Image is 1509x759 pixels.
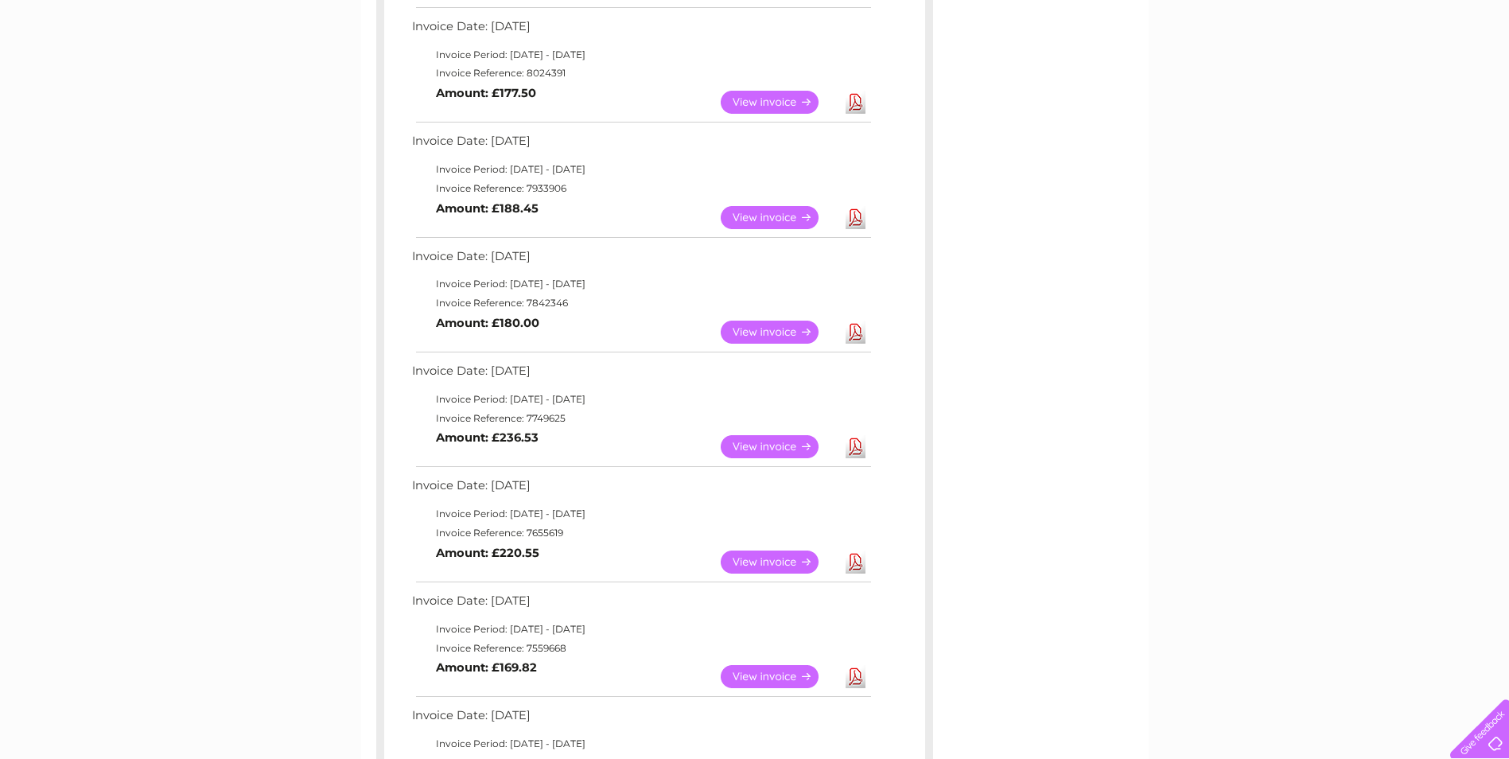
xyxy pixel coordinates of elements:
[721,665,838,688] a: View
[408,705,873,734] td: Invoice Date: [DATE]
[436,316,539,330] b: Amount: £180.00
[846,206,865,229] a: Download
[408,16,873,45] td: Invoice Date: [DATE]
[408,246,873,275] td: Invoice Date: [DATE]
[379,9,1131,77] div: Clear Business is a trading name of Verastar Limited (registered in [GEOGRAPHIC_DATA] No. 3667643...
[408,639,873,658] td: Invoice Reference: 7559668
[721,551,838,574] a: View
[408,409,873,428] td: Invoice Reference: 7749625
[1456,68,1494,80] a: Log out
[846,321,865,344] a: Download
[408,179,873,198] td: Invoice Reference: 7933906
[436,201,539,216] b: Amount: £188.45
[1371,68,1394,80] a: Blog
[1403,68,1442,80] a: Contact
[408,590,873,620] td: Invoice Date: [DATE]
[408,360,873,390] td: Invoice Date: [DATE]
[1229,68,1259,80] a: Water
[408,524,873,543] td: Invoice Reference: 7655619
[408,160,873,179] td: Invoice Period: [DATE] - [DATE]
[1209,8,1319,28] a: 0333 014 3131
[436,660,537,675] b: Amount: £169.82
[846,91,865,114] a: Download
[408,620,873,639] td: Invoice Period: [DATE] - [DATE]
[408,734,873,753] td: Invoice Period: [DATE] - [DATE]
[721,435,838,458] a: View
[408,504,873,524] td: Invoice Period: [DATE] - [DATE]
[408,130,873,160] td: Invoice Date: [DATE]
[408,45,873,64] td: Invoice Period: [DATE] - [DATE]
[408,294,873,313] td: Invoice Reference: 7842346
[408,390,873,409] td: Invoice Period: [DATE] - [DATE]
[408,475,873,504] td: Invoice Date: [DATE]
[846,435,865,458] a: Download
[721,321,838,344] a: View
[436,430,539,445] b: Amount: £236.53
[721,91,838,114] a: View
[408,274,873,294] td: Invoice Period: [DATE] - [DATE]
[846,551,865,574] a: Download
[436,546,539,560] b: Amount: £220.55
[1313,68,1361,80] a: Telecoms
[1269,68,1304,80] a: Energy
[436,86,536,100] b: Amount: £177.50
[53,41,134,90] img: logo.png
[408,64,873,83] td: Invoice Reference: 8024391
[721,206,838,229] a: View
[846,665,865,688] a: Download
